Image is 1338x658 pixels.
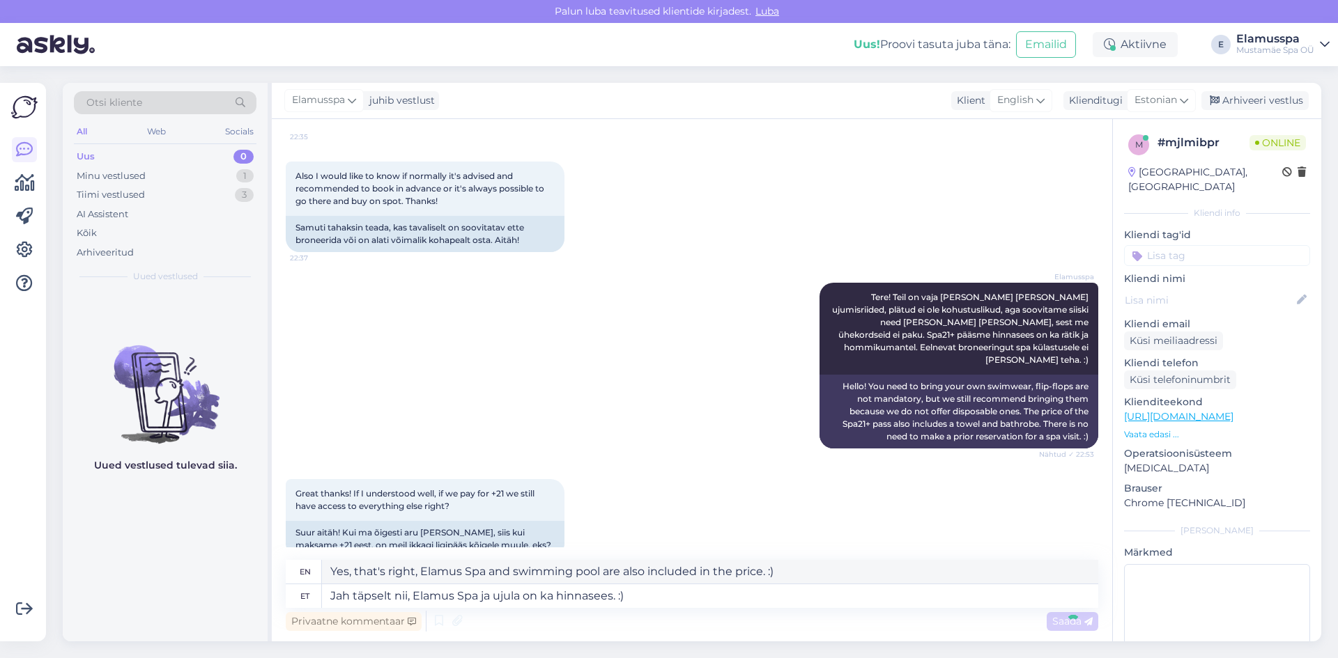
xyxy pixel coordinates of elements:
[1093,32,1178,57] div: Aktiivne
[1124,481,1310,496] p: Brauser
[820,375,1098,448] div: Hello! You need to bring your own swimwear, flip-flops are not mandatory, but we still recommend ...
[1124,272,1310,286] p: Kliendi nimi
[1124,356,1310,370] p: Kliendi telefon
[1124,370,1236,389] div: Küsi telefoninumbrit
[1124,446,1310,461] p: Operatsioonisüsteem
[233,150,254,164] div: 0
[1124,331,1223,350] div: Küsi meiliaadressi
[1249,135,1306,150] span: Online
[11,94,38,120] img: Askly Logo
[1236,33,1314,45] div: Elamusspa
[292,93,345,108] span: Elamusspa
[1135,93,1177,108] span: Estonian
[1124,395,1310,409] p: Klienditeekond
[1124,228,1310,242] p: Kliendi tag'id
[854,36,1010,53] div: Proovi tasuta juba täna:
[290,253,342,263] span: 22:37
[63,320,268,446] img: No chats
[1124,461,1310,476] p: [MEDICAL_DATA]
[295,488,537,511] span: Great thanks! If I understood well, if we pay for +21 we still have access to everything else right?
[295,171,546,206] span: Also I would like to know if normally it's advised and recommended to book in advance or it's alw...
[77,188,145,202] div: Tiimi vestlused
[364,93,435,108] div: juhib vestlust
[74,123,90,141] div: All
[77,169,146,183] div: Minu vestlused
[1124,545,1310,560] p: Märkmed
[1201,91,1309,110] div: Arhiveeri vestlus
[1124,410,1233,423] a: [URL][DOMAIN_NAME]
[86,95,142,110] span: Otsi kliente
[1063,93,1123,108] div: Klienditugi
[1125,292,1294,308] input: Lisa nimi
[854,38,880,51] b: Uus!
[77,246,134,260] div: Arhiveeritud
[1128,165,1282,194] div: [GEOGRAPHIC_DATA], [GEOGRAPHIC_DATA]
[144,123,169,141] div: Web
[77,150,95,164] div: Uus
[751,5,783,17] span: Luba
[286,521,564,557] div: Suur aitäh! Kui ma õigesti aru [PERSON_NAME], siis kui maksame +21 eest, on meil ikkagi ligipääs ...
[1039,449,1094,460] span: Nähtud ✓ 22:53
[286,216,564,252] div: Samuti tahaksin teada, kas tavaliselt on soovitatav ette broneerida või on alati võimalik kohapea...
[94,458,237,473] p: Uued vestlused tulevad siia.
[1124,245,1310,266] input: Lisa tag
[1124,207,1310,219] div: Kliendi info
[1211,35,1231,54] div: E
[133,270,198,283] span: Uued vestlused
[236,169,254,183] div: 1
[1042,272,1094,282] span: Elamusspa
[1236,33,1330,56] a: ElamusspaMustamäe Spa OÜ
[1016,31,1076,58] button: Emailid
[235,188,254,202] div: 3
[1158,134,1249,151] div: # mjlmibpr
[951,93,985,108] div: Klient
[1124,317,1310,331] p: Kliendi email
[832,292,1091,365] span: Tere! Teil on vaja [PERSON_NAME] [PERSON_NAME] ujumisriided, plätud ei ole kohustuslikud, aga soo...
[77,207,128,221] div: AI Assistent
[290,132,342,142] span: 22:35
[1124,428,1310,441] p: Vaata edasi ...
[1124,524,1310,537] div: [PERSON_NAME]
[1236,45,1314,56] div: Mustamäe Spa OÜ
[222,123,256,141] div: Socials
[1135,139,1143,150] span: m
[1124,496,1310,510] p: Chrome [TECHNICAL_ID]
[77,226,97,240] div: Kõik
[997,93,1033,108] span: English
